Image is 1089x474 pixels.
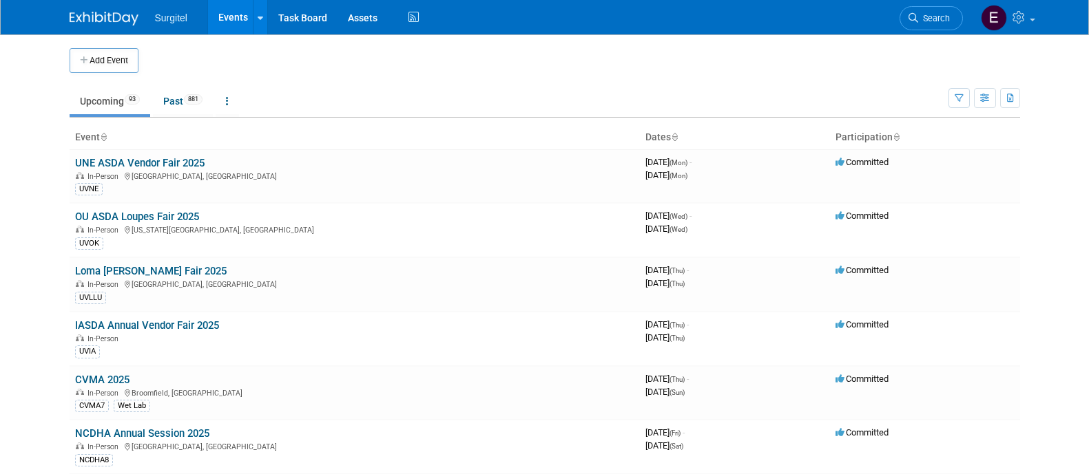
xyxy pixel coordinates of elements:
[75,400,109,412] div: CVMA7
[670,280,685,288] span: (Thu)
[75,454,113,466] div: NCDHA8
[75,224,634,235] div: [US_STATE][GEOGRAPHIC_DATA], [GEOGRAPHIC_DATA]
[687,265,689,275] span: -
[75,292,106,304] div: UVLLU
[645,278,685,288] span: [DATE]
[640,126,830,149] th: Dates
[683,427,685,438] span: -
[75,265,227,277] a: Loma [PERSON_NAME] Fair 2025
[670,376,685,383] span: (Thu)
[830,126,1020,149] th: Participation
[87,389,123,398] span: In-Person
[75,278,634,289] div: [GEOGRAPHIC_DATA], [GEOGRAPHIC_DATA]
[100,131,107,142] a: Sort by Event Name
[184,94,203,105] span: 881
[75,157,205,169] a: UNE ASDA Vendor Fair 2025
[645,170,687,180] span: [DATE]
[670,267,685,274] span: (Thu)
[70,126,640,149] th: Event
[687,319,689,330] span: -
[670,442,683,450] span: (Sat)
[125,94,140,105] span: 93
[114,400,150,412] div: Wet Lab
[76,172,84,179] img: In-Person Event
[645,224,687,234] span: [DATE]
[76,226,84,233] img: In-Person Event
[87,172,123,181] span: In-Person
[75,387,634,398] div: Broomfield, [GEOGRAPHIC_DATA]
[70,12,138,25] img: ExhibitDay
[645,387,685,397] span: [DATE]
[87,226,123,235] span: In-Person
[645,332,685,343] span: [DATE]
[155,12,187,23] span: Surgitel
[670,159,687,166] span: (Mon)
[670,334,685,342] span: (Thu)
[836,319,889,330] span: Committed
[670,389,685,396] span: (Sun)
[670,226,687,233] span: (Wed)
[670,213,687,220] span: (Wed)
[75,345,100,358] div: UVIA
[670,429,681,437] span: (Fri)
[75,211,199,223] a: OU ASDA Loupes Fair 2025
[75,237,103,250] div: UVOK
[645,319,689,330] span: [DATE]
[75,183,103,195] div: UVNE
[153,88,213,114] a: Past881
[76,442,84,449] img: In-Person Event
[836,374,889,384] span: Committed
[645,427,685,438] span: [DATE]
[75,427,209,440] a: NCDHA Annual Session 2025
[645,440,683,451] span: [DATE]
[645,265,689,275] span: [DATE]
[76,334,84,341] img: In-Person Event
[76,280,84,287] img: In-Person Event
[836,157,889,167] span: Committed
[70,48,138,73] button: Add Event
[70,88,150,114] a: Upcoming93
[75,374,129,386] a: CVMA 2025
[76,389,84,396] img: In-Person Event
[836,265,889,275] span: Committed
[645,374,689,384] span: [DATE]
[836,427,889,438] span: Committed
[75,440,634,451] div: [GEOGRAPHIC_DATA], [GEOGRAPHIC_DATA]
[836,211,889,221] span: Committed
[981,5,1007,31] img: Event Coordinator
[75,319,219,332] a: IASDA Annual Vendor Fair 2025
[900,6,963,30] a: Search
[670,172,687,180] span: (Mon)
[689,157,692,167] span: -
[645,157,692,167] span: [DATE]
[689,211,692,221] span: -
[75,170,634,181] div: [GEOGRAPHIC_DATA], [GEOGRAPHIC_DATA]
[687,374,689,384] span: -
[645,211,692,221] span: [DATE]
[893,131,900,142] a: Sort by Participation Type
[87,334,123,343] span: In-Person
[918,13,950,23] span: Search
[87,442,123,451] span: In-Person
[671,131,678,142] a: Sort by Start Date
[87,280,123,289] span: In-Person
[670,321,685,329] span: (Thu)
